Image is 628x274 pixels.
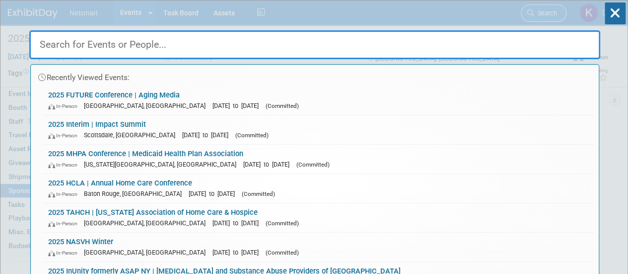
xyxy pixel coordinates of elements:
span: Scottsdale, [GEOGRAPHIC_DATA] [84,131,180,139]
span: In-Person [48,220,82,227]
a: 2025 Interim | Impact Summit In-Person Scottsdale, [GEOGRAPHIC_DATA] [DATE] to [DATE] (Committed) [43,115,594,144]
a: 2025 HCLA | Annual Home Care Conference In-Person Baton Rouge, [GEOGRAPHIC_DATA] [DATE] to [DATE]... [43,174,594,203]
div: Recently Viewed Events: [36,65,594,86]
span: In-Person [48,103,82,109]
span: [DATE] to [DATE] [212,102,264,109]
span: (Committed) [266,220,299,227]
a: 2025 TAHCH | [US_STATE] Association of Home Care & Hospice In-Person [GEOGRAPHIC_DATA], [GEOGRAPH... [43,203,594,232]
span: [GEOGRAPHIC_DATA], [GEOGRAPHIC_DATA] [84,102,210,109]
span: In-Person [48,250,82,256]
span: [GEOGRAPHIC_DATA], [GEOGRAPHIC_DATA] [84,219,210,227]
span: Baton Rouge, [GEOGRAPHIC_DATA] [84,190,187,197]
span: (Committed) [266,102,299,109]
span: [DATE] to [DATE] [189,190,240,197]
span: In-Person [48,191,82,197]
span: (Committed) [235,132,269,139]
span: In-Person [48,162,82,168]
span: In-Person [48,132,82,139]
span: (Committed) [242,190,275,197]
a: 2025 NASVH Winter​ In-Person [GEOGRAPHIC_DATA], [GEOGRAPHIC_DATA] [DATE] to [DATE] (Committed) [43,233,594,262]
span: [US_STATE][GEOGRAPHIC_DATA], [GEOGRAPHIC_DATA] [84,161,241,168]
a: 2025 FUTURE Conference | Aging Media In-Person [GEOGRAPHIC_DATA], [GEOGRAPHIC_DATA] [DATE] to [DA... [43,86,594,115]
a: 2025 MHPA Conference | Medicaid Health Plan Association In-Person [US_STATE][GEOGRAPHIC_DATA], [G... [43,145,594,174]
span: [DATE] to [DATE] [212,219,264,227]
span: [GEOGRAPHIC_DATA], [GEOGRAPHIC_DATA] [84,249,210,256]
span: (Committed) [266,249,299,256]
span: (Committed) [296,161,330,168]
span: [DATE] to [DATE] [243,161,294,168]
input: Search for Events or People... [29,30,600,59]
span: [DATE] to [DATE] [182,131,233,139]
span: [DATE] to [DATE] [212,249,264,256]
